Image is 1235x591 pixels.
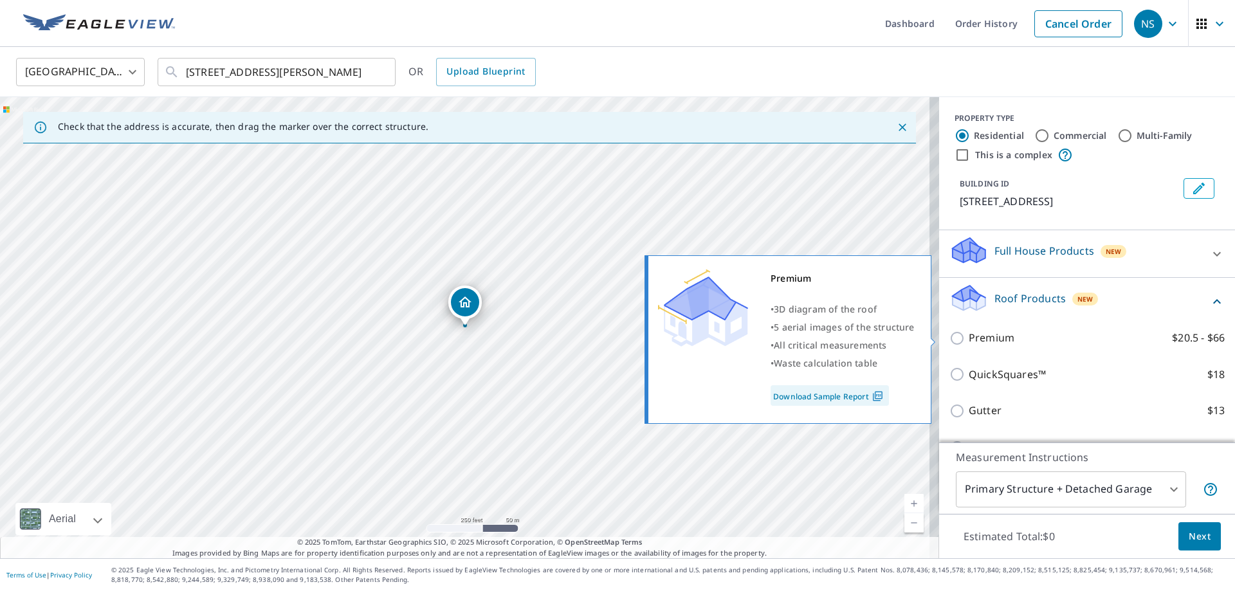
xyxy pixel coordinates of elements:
span: 3D diagram of the roof [774,303,877,315]
a: Cancel Order [1034,10,1122,37]
p: QuickSquares™ [969,367,1046,383]
p: Gutter [969,403,1002,419]
a: Current Level 17, Zoom Out [904,513,924,532]
span: New [1106,246,1122,257]
div: Full House ProductsNew [949,235,1225,272]
a: Current Level 17, Zoom In [904,494,924,513]
p: Bid Perfect™ [969,439,1031,455]
p: Measurement Instructions [956,450,1218,465]
a: OpenStreetMap [565,537,619,547]
div: Roof ProductsNew [949,283,1225,320]
a: Terms of Use [6,570,46,579]
span: New [1077,294,1093,304]
div: OR [408,58,536,86]
p: $13 [1207,403,1225,419]
p: Estimated Total: $0 [953,522,1065,550]
div: [GEOGRAPHIC_DATA] [16,54,145,90]
p: [STREET_ADDRESS] [960,194,1178,209]
label: Commercial [1054,129,1107,142]
div: PROPERTY TYPE [955,113,1220,124]
span: Waste calculation table [774,357,877,369]
a: Upload Blueprint [436,58,535,86]
p: $18 [1207,439,1225,455]
p: Roof Products [994,291,1066,306]
p: BUILDING ID [960,178,1009,189]
span: Your report will include the primary structure and a detached garage if one exists. [1203,482,1218,497]
span: 5 aerial images of the structure [774,321,914,333]
a: Terms [621,537,643,547]
div: NS [1134,10,1162,38]
span: Upload Blueprint [446,64,525,80]
div: Dropped pin, building 1, Residential property, 155 Terrace Dr Waukee, IA 50263 [448,286,482,325]
span: Next [1189,529,1211,545]
div: • [771,336,915,354]
span: All critical measurements [774,339,886,351]
p: $20.5 - $66 [1172,330,1225,346]
label: Multi-Family [1137,129,1193,142]
img: Premium [658,269,748,347]
p: Premium [969,330,1014,346]
button: Edit building 1 [1184,178,1214,199]
button: Next [1178,522,1221,551]
div: Premium [771,269,915,287]
p: $18 [1207,367,1225,383]
div: • [771,318,915,336]
label: This is a complex [975,149,1052,161]
label: Residential [974,129,1024,142]
span: © 2025 TomTom, Earthstar Geographics SIO, © 2025 Microsoft Corporation, © [297,537,643,548]
div: Aerial [15,503,111,535]
p: © 2025 Eagle View Technologies, Inc. and Pictometry International Corp. All Rights Reserved. Repo... [111,565,1229,585]
input: Search by address or latitude-longitude [186,54,369,90]
img: Pdf Icon [869,390,886,402]
img: EV Logo [23,14,175,33]
div: Primary Structure + Detached Garage [956,471,1186,507]
div: • [771,354,915,372]
p: Full House Products [994,243,1094,259]
div: • [771,300,915,318]
p: Check that the address is accurate, then drag the marker over the correct structure. [58,121,428,132]
p: | [6,571,92,579]
a: Privacy Policy [50,570,92,579]
button: Close [894,119,911,136]
div: Aerial [45,503,80,535]
a: Download Sample Report [771,385,889,406]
